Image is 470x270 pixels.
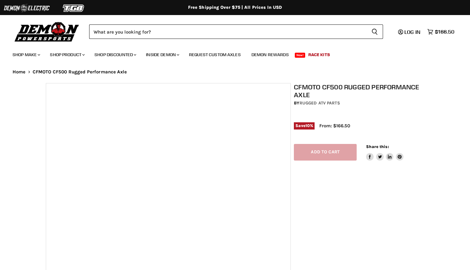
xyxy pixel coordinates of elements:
span: New! [295,53,305,58]
span: CFMOTO CF500 Rugged Performance Axle [33,69,127,75]
a: Shop Product [45,48,89,61]
a: Request Custom Axles [184,48,246,61]
span: Save % [294,122,315,129]
a: Log in [395,29,424,35]
form: Product [89,24,383,39]
span: $166.50 [435,29,454,35]
input: Search [89,24,366,39]
a: Rugged ATV Parts [300,100,340,106]
a: Shop Discounted [90,48,140,61]
span: From: $166.50 [319,123,350,129]
div: by [294,100,427,107]
img: Demon Powersports [13,20,81,43]
a: Home [13,69,26,75]
a: $166.50 [424,27,457,36]
a: Inside Demon [141,48,183,61]
button: Search [366,24,383,39]
span: Log in [404,29,420,35]
img: Demon Electric Logo 2 [3,2,50,14]
a: Demon Rewards [247,48,294,61]
a: Shop Make [8,48,44,61]
img: TGB Logo 2 [50,2,97,14]
span: Share this: [366,144,389,149]
span: 10 [305,123,310,128]
aside: Share this: [366,144,403,161]
a: Race Kits [304,48,335,61]
h1: CFMOTO CF500 Rugged Performance Axle [294,83,427,99]
ul: Main menu [8,46,453,61]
